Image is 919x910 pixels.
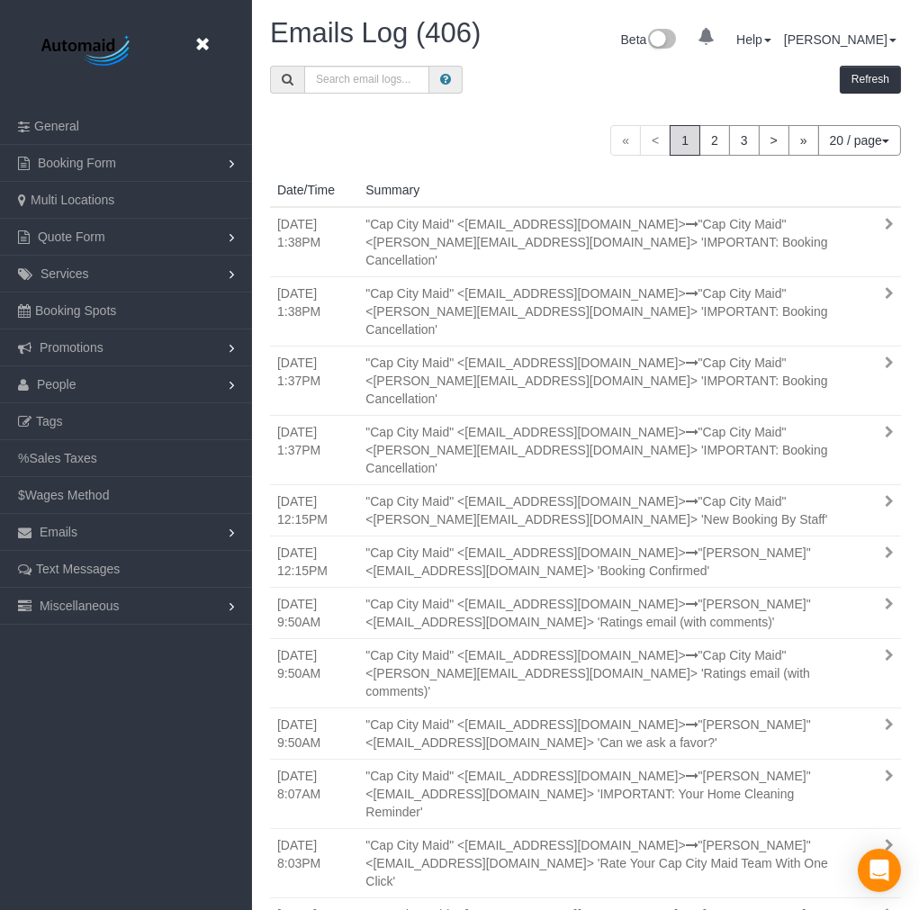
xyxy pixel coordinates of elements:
[41,266,89,281] span: Services
[352,595,860,631] div: "Cap City Maid" <[EMAIL_ADDRESS][DOMAIN_NAME]> "[PERSON_NAME]" <[EMAIL_ADDRESS][DOMAIN_NAME]> 'Ra...
[646,29,676,52] img: New interface
[270,638,358,707] td: Date/Time
[358,207,901,277] td: Summary
[736,32,771,47] a: Help
[358,415,901,484] td: Summary
[358,484,901,536] td: Summary
[358,587,901,638] td: Summary
[352,354,860,408] div: "Cap City Maid" <[EMAIL_ADDRESS][DOMAIN_NAME]> "Cap City Maid" <[PERSON_NAME][EMAIL_ADDRESS][DOMA...
[858,849,901,892] div: Open Intercom Messenger
[788,125,819,156] a: »
[358,638,901,707] td: Summary
[759,125,789,156] a: >
[40,525,77,539] span: Emails
[32,32,144,72] img: Automaid Logo
[31,193,114,207] span: Multi Locations
[270,484,358,536] td: Date/Time
[270,276,358,346] td: Date/Time
[38,230,105,244] span: Quote Form
[304,66,429,94] input: Search email logs...
[36,562,120,576] span: Text Messages
[270,828,358,897] td: Date/Time
[358,276,901,346] td: Summary
[270,415,358,484] td: Date/Time
[40,340,104,355] span: Promotions
[25,488,110,502] span: Wages Method
[640,125,671,156] span: <
[621,32,677,47] a: Beta
[270,17,481,49] span: Emails Log (406)
[352,646,860,700] div: "Cap City Maid" <[EMAIL_ADDRESS][DOMAIN_NAME]> "Cap City Maid" <[PERSON_NAME][EMAIL_ADDRESS][DOMA...
[358,759,901,828] td: Summary
[699,125,730,156] a: 2
[352,544,860,580] div: "Cap City Maid" <[EMAIL_ADDRESS][DOMAIN_NAME]> "[PERSON_NAME]" <[EMAIL_ADDRESS][DOMAIN_NAME]> 'Bo...
[270,346,358,415] td: Date/Time
[270,207,358,277] td: Date/Time
[358,707,901,759] td: Summary
[352,423,860,477] div: "Cap City Maid" <[EMAIL_ADDRESS][DOMAIN_NAME]> "Cap City Maid" <[PERSON_NAME][EMAIL_ADDRESS][DOMA...
[36,414,63,428] span: Tags
[610,125,641,156] span: «
[358,174,901,207] th: Summary
[352,215,860,269] div: "Cap City Maid" <[EMAIL_ADDRESS][DOMAIN_NAME]> "Cap City Maid" <[PERSON_NAME][EMAIL_ADDRESS][DOMA...
[270,587,358,638] td: Date/Time
[358,346,901,415] td: Summary
[270,536,358,587] td: Date/Time
[270,759,358,828] td: Date/Time
[270,174,358,207] th: Date/Time
[670,125,700,156] span: 1
[34,119,79,133] span: General
[352,767,860,821] div: "Cap City Maid" <[EMAIL_ADDRESS][DOMAIN_NAME]> "[PERSON_NAME]" <[EMAIL_ADDRESS][DOMAIN_NAME]> 'IM...
[818,125,901,156] button: 20 / page
[352,284,860,338] div: "Cap City Maid" <[EMAIL_ADDRESS][DOMAIN_NAME]> "Cap City Maid" <[PERSON_NAME][EMAIL_ADDRESS][DOMA...
[352,836,860,890] div: "Cap City Maid" <[EMAIL_ADDRESS][DOMAIN_NAME]> "[PERSON_NAME]" <[EMAIL_ADDRESS][DOMAIN_NAME]> 'Ra...
[358,536,901,587] td: Summary
[40,599,120,613] span: Miscellaneous
[610,125,901,156] nav: Pagination navigation
[358,828,901,897] td: Summary
[784,32,896,47] a: [PERSON_NAME]
[840,66,901,94] button: Refresh
[352,716,860,752] div: "Cap City Maid" <[EMAIL_ADDRESS][DOMAIN_NAME]> "[PERSON_NAME]" <[EMAIL_ADDRESS][DOMAIN_NAME]> 'Ca...
[38,156,116,170] span: Booking Form
[29,451,96,465] span: Sales Taxes
[352,492,860,528] div: "Cap City Maid" <[EMAIL_ADDRESS][DOMAIN_NAME]> "Cap City Maid" <[PERSON_NAME][EMAIL_ADDRESS][DOMA...
[37,377,77,392] span: People
[729,125,760,156] a: 3
[270,707,358,759] td: Date/Time
[35,303,116,318] span: Booking Spots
